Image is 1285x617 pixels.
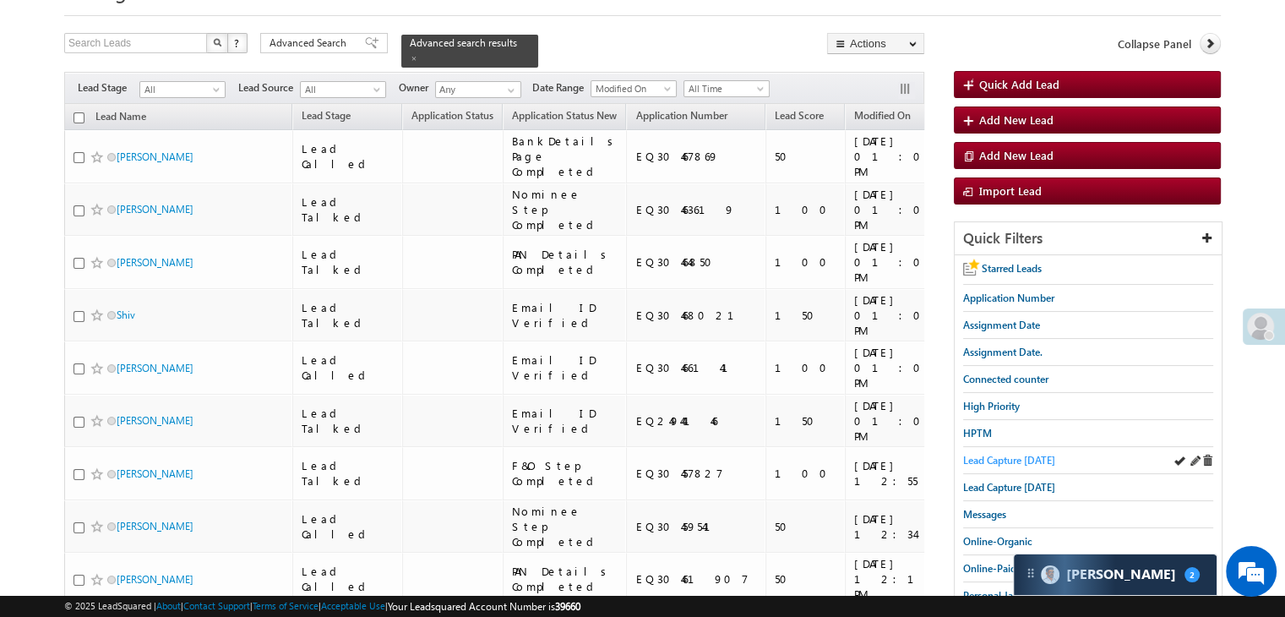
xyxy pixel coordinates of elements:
[410,36,517,49] span: Advanced search results
[253,600,319,611] a: Terms of Service
[1013,554,1217,596] div: carter-dragCarter[PERSON_NAME]2
[117,467,193,480] a: [PERSON_NAME]
[498,82,520,99] a: Show All Items
[635,109,727,122] span: Application Number
[512,134,619,179] div: BankDetails Page Completed
[635,413,758,429] div: EQ24944146
[512,352,619,383] div: Email ID Verified
[22,156,308,470] textarea: Type your message and hit 'Enter'
[963,373,1048,385] span: Connected counter
[302,300,395,330] div: Lead Talked
[512,300,619,330] div: Email ID Verified
[64,598,580,614] span: © 2025 LeadSquared | | | | |
[963,319,1040,331] span: Assignment Date
[955,222,1222,255] div: Quick Filters
[302,564,395,594] div: Lead Called
[411,109,493,122] span: Application Status
[117,573,193,586] a: [PERSON_NAME]
[963,589,1021,602] span: Personal Jan.
[512,564,619,594] div: PAN Details Completed
[183,600,250,611] a: Contact Support
[963,535,1032,548] span: Online-Organic
[775,360,837,375] div: 100
[302,109,351,122] span: Lead Stage
[1024,566,1037,580] img: carter-drag
[854,187,952,232] div: [DATE] 01:07 PM
[399,80,435,96] span: Owner
[293,106,359,128] a: Lead Stage
[87,107,155,129] a: Lead Name
[301,82,381,97] span: All
[139,81,226,98] a: All
[591,80,677,97] a: Modified On
[963,508,1006,521] span: Messages
[388,600,580,613] span: Your Leadsquared Account Number is
[277,8,318,49] div: Minimize live chat window
[963,292,1054,304] span: Application Number
[854,458,952,489] div: [DATE] 12:55 PM
[591,81,672,96] span: Modified On
[775,308,837,323] div: 150
[635,571,758,587] div: EQ30461907
[963,427,992,440] span: HPTM
[74,112,84,123] input: Check all records
[979,183,1042,198] span: Import Lead
[403,106,502,128] a: Application Status
[775,254,837,270] div: 100
[512,406,619,436] div: Email ID Verified
[238,80,300,96] span: Lead Source
[854,109,911,122] span: Modified On
[302,458,395,489] div: Lead Talked
[512,247,619,277] div: PAN Details Completed
[234,35,242,50] span: ?
[512,187,619,232] div: Nominee Step Completed
[555,600,580,613] span: 39660
[1184,567,1200,582] span: 2
[846,106,919,128] a: Modified On
[854,345,952,390] div: [DATE] 01:02 PM
[963,481,1055,494] span: Lead Capture [DATE]
[775,519,837,534] div: 50
[156,600,181,611] a: About
[963,346,1043,358] span: Assignment Date.
[827,33,924,54] button: Actions
[979,148,1054,162] span: Add New Lead
[635,466,758,481] div: EQ30457827
[979,112,1054,127] span: Add New Lead
[775,466,837,481] div: 100
[435,81,521,98] input: Type to Search
[230,485,307,508] em: Start Chat
[775,413,837,429] div: 150
[302,406,395,436] div: Lead Talked
[635,149,758,164] div: EQ30467869
[117,362,193,374] a: [PERSON_NAME]
[635,360,758,375] div: EQ30466141
[635,254,758,270] div: EQ30464850
[302,511,395,542] div: Lead Called
[140,82,221,97] span: All
[775,149,837,164] div: 50
[854,134,952,179] div: [DATE] 01:09 PM
[635,308,758,323] div: EQ30468021
[775,202,837,217] div: 100
[854,398,952,444] div: [DATE] 01:02 PM
[512,504,619,549] div: Nominee Step Completed
[1118,36,1191,52] span: Collapse Panel
[627,106,735,128] a: Application Number
[270,35,351,51] span: Advanced Search
[684,81,765,96] span: All Time
[504,106,625,128] a: Application Status New
[635,202,758,217] div: EQ30463619
[302,194,395,225] div: Lead Talked
[512,458,619,489] div: F&O Step Completed
[963,454,1055,467] span: Lead Capture [DATE]
[854,239,952,285] div: [DATE] 01:03 PM
[775,571,837,587] div: 50
[683,80,770,97] a: All Time
[766,106,832,128] a: Lead Score
[512,109,617,122] span: Application Status New
[302,141,395,172] div: Lead Called
[117,203,193,216] a: [PERSON_NAME]
[963,400,1020,412] span: High Priority
[854,556,952,602] div: [DATE] 12:13 PM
